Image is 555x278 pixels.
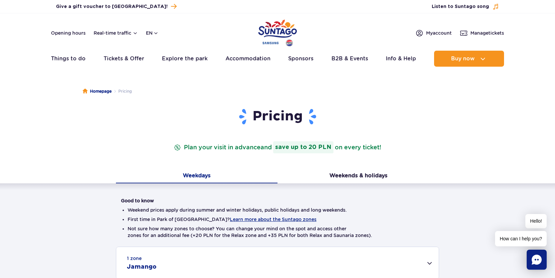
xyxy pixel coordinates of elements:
span: Give a gift voucher to [GEOGRAPHIC_DATA]! [56,3,168,10]
a: Give a gift voucher to [GEOGRAPHIC_DATA]! [56,2,177,11]
span: Buy now [451,56,475,62]
span: Manage tickets [470,30,504,36]
span: Listen to Suntago song [432,3,489,10]
a: Myaccount [415,29,452,37]
li: Pricing [112,88,132,95]
button: Real-time traffic [94,30,138,36]
small: 1 zone [127,255,142,262]
span: How can I help you? [495,231,547,246]
h1: Pricing [121,108,434,125]
span: My account [426,30,452,36]
a: Sponsors [288,51,313,67]
strong: Good to know [121,198,154,203]
strong: save up to 20 PLN [273,141,333,153]
button: Buy now [434,51,504,67]
a: Tickets & Offer [104,51,144,67]
a: Managetickets [460,29,504,37]
a: Info & Help [386,51,416,67]
a: B2B & Events [331,51,368,67]
p: Plan your visit in advance on every ticket! [173,141,382,153]
li: Weekend prices apply during summer and winter holidays, public holidays and long weekends. [128,207,427,213]
button: Weekdays [116,169,277,183]
a: Park of Poland [258,17,297,47]
button: Learn more about the Suntago zones [230,217,316,222]
a: Explore the park [162,51,208,67]
span: Hello! [525,214,547,228]
a: Homepage [83,88,112,95]
li: First time in Park of [GEOGRAPHIC_DATA]? [128,216,427,223]
a: Things to do [51,51,86,67]
div: Chat [527,250,547,270]
a: Accommodation [226,51,271,67]
button: Weekends & holidays [277,169,439,183]
li: Not sure how many zones to choose? You can change your mind on the spot and access other zones fo... [128,225,427,239]
a: Opening hours [51,30,86,36]
button: Listen to Suntago song [432,3,499,10]
button: en [146,30,159,36]
h2: Jamango [127,263,157,271]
